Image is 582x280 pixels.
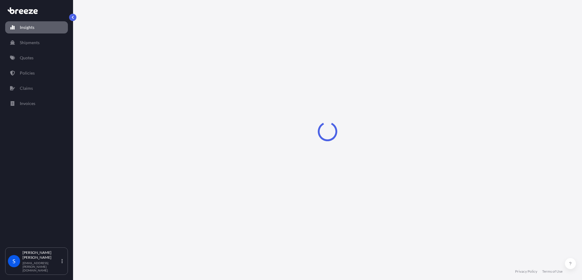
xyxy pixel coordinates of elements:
a: Quotes [5,52,68,64]
a: Claims [5,82,68,94]
p: Shipments [20,40,40,46]
a: Terms of Use [542,269,563,274]
a: Invoices [5,97,68,110]
a: Insights [5,21,68,33]
p: Invoices [20,100,35,107]
a: Policies [5,67,68,79]
p: Insights [20,24,34,30]
p: [EMAIL_ADDRESS][PERSON_NAME][DOMAIN_NAME] [23,261,60,272]
p: Claims [20,85,33,91]
a: Shipments [5,37,68,49]
p: Quotes [20,55,33,61]
a: Privacy Policy [515,269,537,274]
p: [PERSON_NAME] [PERSON_NAME] [23,250,60,260]
span: S [12,258,16,264]
p: Policies [20,70,35,76]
